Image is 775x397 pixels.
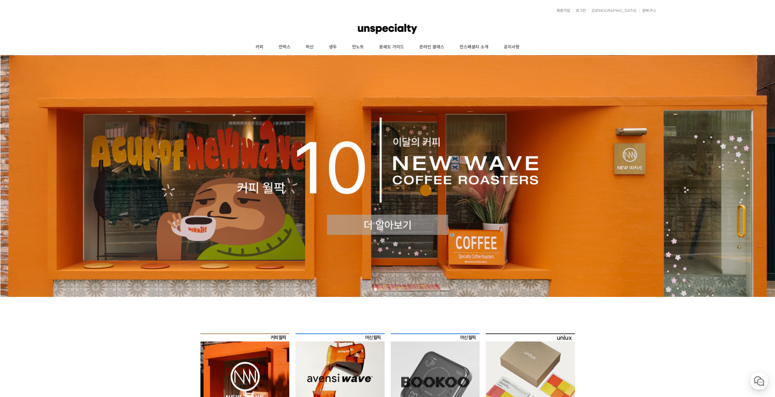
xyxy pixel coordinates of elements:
a: 언럭스 [271,40,298,55]
a: 2 [380,288,383,291]
a: [DEMOGRAPHIC_DATA] [589,9,636,12]
a: 4 [392,288,395,291]
a: 5 [398,288,401,291]
a: 생두 [321,40,344,55]
a: 언노트 [344,40,372,55]
a: 3 [386,288,389,291]
img: 언스페셜티 몰 [358,20,417,38]
a: 머신 [298,40,321,55]
a: 공지사항 [496,40,527,55]
a: 커피 [248,40,271,55]
a: 회원가입 [554,9,570,12]
a: 언스페셜티 소개 [452,40,496,55]
a: 장바구니 [639,9,656,12]
a: 로그인 [573,9,586,12]
a: 1 [374,288,377,291]
a: 분쇄도 가이드 [372,40,412,55]
a: 온라인 클래스 [412,40,452,55]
